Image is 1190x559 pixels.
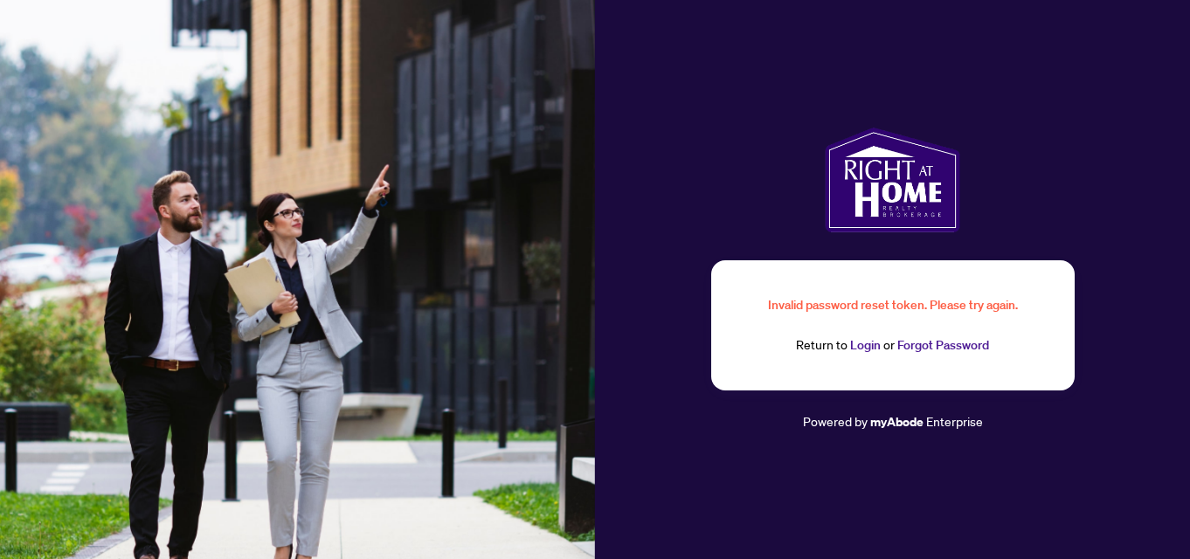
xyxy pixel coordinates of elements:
[850,337,881,353] a: Login
[897,337,989,353] a: Forgot Password
[753,295,1033,314] div: Invalid password reset token. Please try again.
[825,128,960,232] img: ma-logo
[803,413,868,429] span: Powered by
[870,412,924,431] a: myAbode
[753,335,1033,355] div: Return to or
[926,413,983,429] span: Enterprise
